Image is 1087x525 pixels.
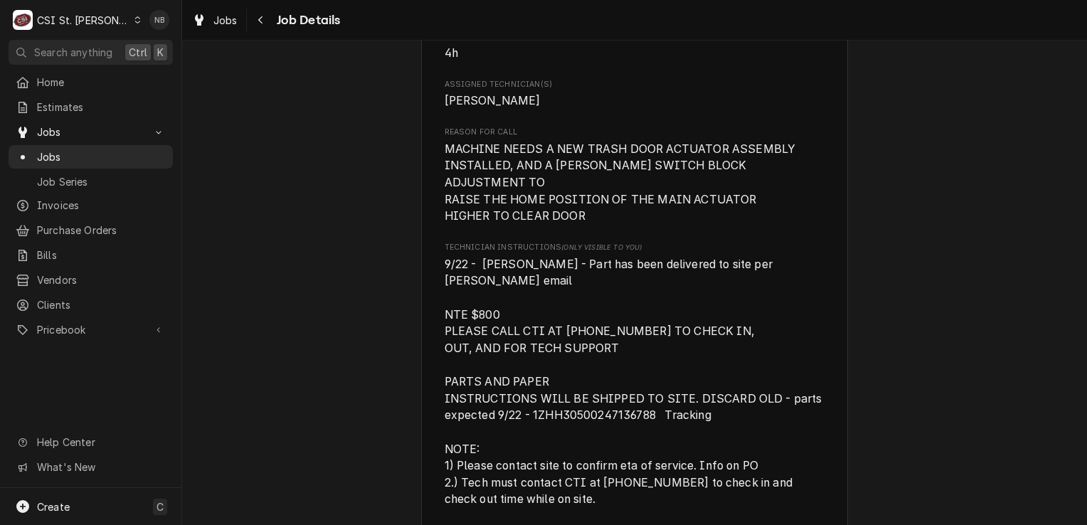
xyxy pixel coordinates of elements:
span: Bills [37,248,166,262]
span: Search anything [34,45,112,60]
span: Assigned Technician(s) [445,79,825,90]
a: Go to Pricebook [9,318,173,341]
div: Nick Badolato's Avatar [149,10,169,30]
span: Purchase Orders [37,223,166,238]
a: Bills [9,243,173,267]
span: MACHINE NEEDS A NEW TRASH DOOR ACTUATOR ASSEMBLY INSTALLED, AND A [PERSON_NAME] SWITCH BLOCK ADJU... [445,142,796,223]
a: Jobs [186,9,243,32]
span: Estimated Job Duration [445,45,825,62]
a: Home [9,70,173,94]
span: Jobs [37,149,166,164]
span: 4h [445,46,458,60]
span: Ctrl [129,45,147,60]
a: Estimates [9,95,173,119]
span: (Only Visible to You) [561,243,642,251]
div: Estimated Job Duration [445,31,825,61]
a: Job Series [9,170,173,193]
span: Jobs [213,13,238,28]
div: C [13,10,33,30]
a: Purchase Orders [9,218,173,242]
a: Jobs [9,145,173,169]
span: Job Details [272,11,341,30]
span: Pricebook [37,322,144,337]
span: Estimates [37,100,166,115]
span: What's New [37,460,164,474]
span: Invoices [37,198,166,213]
span: Job Series [37,174,166,189]
span: Assigned Technician(s) [445,92,825,110]
span: Vendors [37,272,166,287]
div: Reason For Call [445,127,825,225]
span: Help Center [37,435,164,450]
div: CSI St. Louis's Avatar [13,10,33,30]
a: Invoices [9,193,173,217]
span: Reason For Call [445,141,825,225]
span: Create [37,501,70,513]
span: Jobs [37,124,144,139]
a: Go to Jobs [9,120,173,144]
span: C [157,499,164,514]
span: Home [37,75,166,90]
button: Search anythingCtrlK [9,40,173,65]
div: NB [149,10,169,30]
button: Navigate back [250,9,272,31]
span: K [157,45,164,60]
span: Reason For Call [445,127,825,138]
div: Assigned Technician(s) [445,79,825,110]
a: Go to What's New [9,455,173,479]
a: Clients [9,293,173,317]
div: CSI St. [PERSON_NAME] [37,13,129,28]
span: [PERSON_NAME] [445,94,541,107]
span: Clients [37,297,166,312]
a: Go to Help Center [9,430,173,454]
a: Vendors [9,268,173,292]
span: Technician Instructions [445,242,825,253]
